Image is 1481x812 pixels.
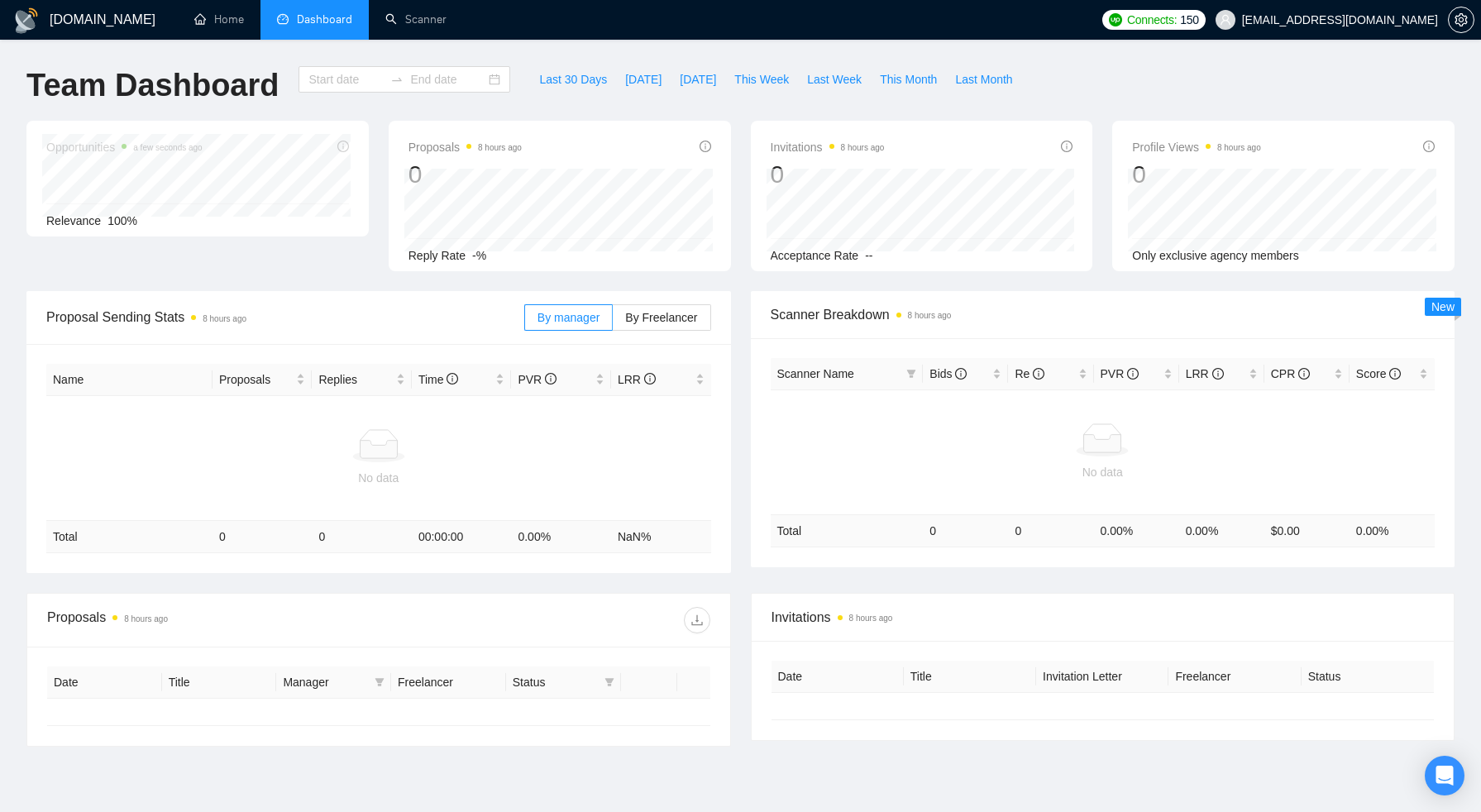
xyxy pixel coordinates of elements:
[1180,11,1198,29] span: 150
[371,670,388,695] span: filter
[725,66,798,93] button: This Week
[849,614,893,623] time: 8 hours ago
[53,469,705,487] div: No data
[203,314,246,323] time: 8 hours ago
[46,214,101,227] span: Relevance
[277,13,289,25] span: dashboard
[625,70,662,88] span: [DATE]
[276,666,391,699] th: Manager
[771,159,885,190] div: 0
[47,607,379,633] div: Proposals
[312,521,412,553] td: 0
[798,66,871,93] button: Last Week
[904,661,1036,693] th: Title
[611,521,711,553] td: NaN %
[408,249,466,262] span: Reply Rate
[923,514,1008,547] td: 0
[408,159,522,190] div: 0
[908,311,952,320] time: 8 hours ago
[375,677,385,687] span: filter
[46,521,213,553] td: Total
[1036,661,1168,693] th: Invitation Letter
[1008,514,1093,547] td: 0
[283,673,368,691] span: Manager
[1271,367,1310,380] span: CPR
[162,666,277,699] th: Title
[955,368,967,380] span: info-circle
[1220,14,1231,26] span: user
[734,70,789,88] span: This Week
[1109,13,1122,26] img: upwork-logo.png
[680,70,716,88] span: [DATE]
[418,373,458,386] span: Time
[1179,514,1264,547] td: 0.00 %
[625,311,697,324] span: By Freelancer
[807,70,862,88] span: Last Week
[308,70,384,88] input: Start date
[1094,514,1179,547] td: 0.00 %
[1298,368,1310,380] span: info-circle
[871,66,946,93] button: This Month
[955,70,1012,88] span: Last Month
[1101,367,1139,380] span: PVR
[841,143,885,152] time: 8 hours ago
[46,364,213,396] th: Name
[47,666,162,699] th: Date
[771,249,859,262] span: Acceptance Rate
[1127,368,1139,380] span: info-circle
[929,367,967,380] span: Bids
[1132,137,1261,157] span: Profile Views
[530,66,616,93] button: Last 30 Days
[771,514,924,547] td: Total
[124,614,168,623] time: 8 hours ago
[46,307,524,327] span: Proposal Sending Stats
[1132,159,1261,190] div: 0
[312,364,412,396] th: Replies
[671,66,725,93] button: [DATE]
[1448,7,1474,33] button: setting
[1356,367,1401,380] span: Score
[513,673,598,691] span: Status
[1431,300,1455,313] span: New
[391,666,506,699] th: Freelancer
[684,607,710,633] button: download
[946,66,1021,93] button: Last Month
[1015,367,1044,380] span: Re
[545,373,557,385] span: info-circle
[539,70,607,88] span: Last 30 Days
[1168,661,1301,693] th: Freelancer
[107,214,137,227] span: 100%
[903,361,920,386] span: filter
[772,607,1435,628] span: Invitations
[1350,514,1435,547] td: 0.00 %
[616,66,671,93] button: [DATE]
[1264,514,1350,547] td: $ 0.00
[447,373,458,385] span: info-circle
[318,370,393,389] span: Replies
[685,614,709,627] span: download
[1423,141,1435,152] span: info-circle
[906,369,916,379] span: filter
[297,12,352,26] span: Dashboard
[390,73,404,86] span: swap-right
[1302,661,1434,693] th: Status
[1425,756,1464,795] div: Open Intercom Messenger
[1212,368,1224,380] span: info-circle
[1033,368,1044,380] span: info-circle
[1389,368,1401,380] span: info-circle
[390,73,404,86] span: to
[213,364,313,396] th: Proposals
[408,137,522,157] span: Proposals
[777,367,854,380] span: Scanner Name
[604,677,614,687] span: filter
[772,661,904,693] th: Date
[865,249,872,262] span: --
[478,143,522,152] time: 8 hours ago
[472,249,486,262] span: -%
[1449,13,1474,26] span: setting
[537,311,600,324] span: By manager
[601,670,618,695] span: filter
[771,137,885,157] span: Invitations
[410,70,485,88] input: End date
[1061,141,1073,152] span: info-circle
